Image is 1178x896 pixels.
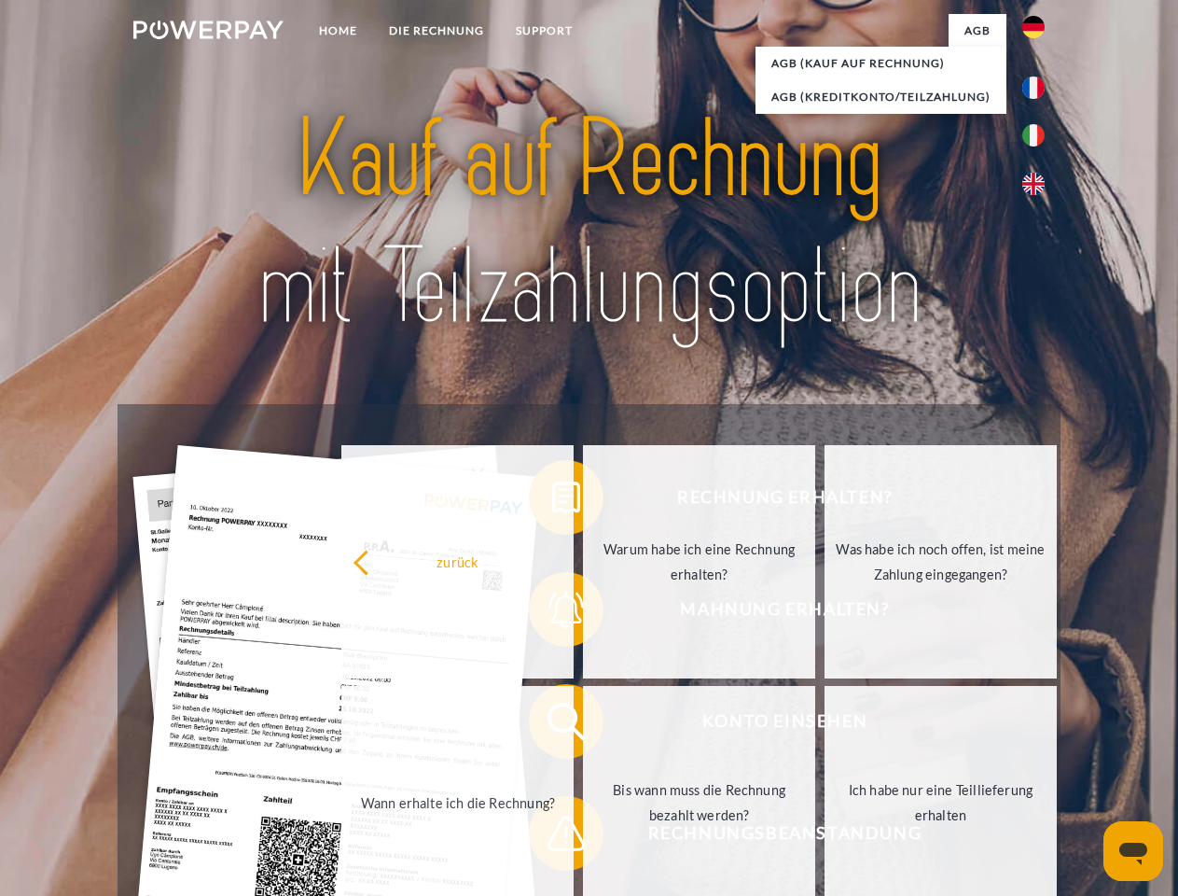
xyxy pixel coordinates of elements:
[353,790,562,815] div: Wann erhalte ich die Rechnung?
[949,14,1006,48] a: agb
[755,47,1006,80] a: AGB (Kauf auf Rechnung)
[133,21,284,39] img: logo-powerpay-white.svg
[500,14,589,48] a: SUPPORT
[373,14,500,48] a: DIE RECHNUNG
[1022,173,1045,195] img: en
[594,777,804,828] div: Bis wann muss die Rechnung bezahlt werden?
[1103,821,1163,881] iframe: Schaltfläche zum Öffnen des Messaging-Fensters
[1022,124,1045,147] img: it
[1022,77,1045,99] img: fr
[178,90,1000,357] img: title-powerpay_de.svg
[353,549,562,574] div: zurück
[303,14,373,48] a: Home
[755,80,1006,114] a: AGB (Kreditkonto/Teilzahlung)
[1022,16,1045,38] img: de
[836,777,1046,828] div: Ich habe nur eine Teillieferung erhalten
[594,537,804,587] div: Warum habe ich eine Rechnung erhalten?
[825,445,1057,679] a: Was habe ich noch offen, ist meine Zahlung eingegangen?
[836,537,1046,587] div: Was habe ich noch offen, ist meine Zahlung eingegangen?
